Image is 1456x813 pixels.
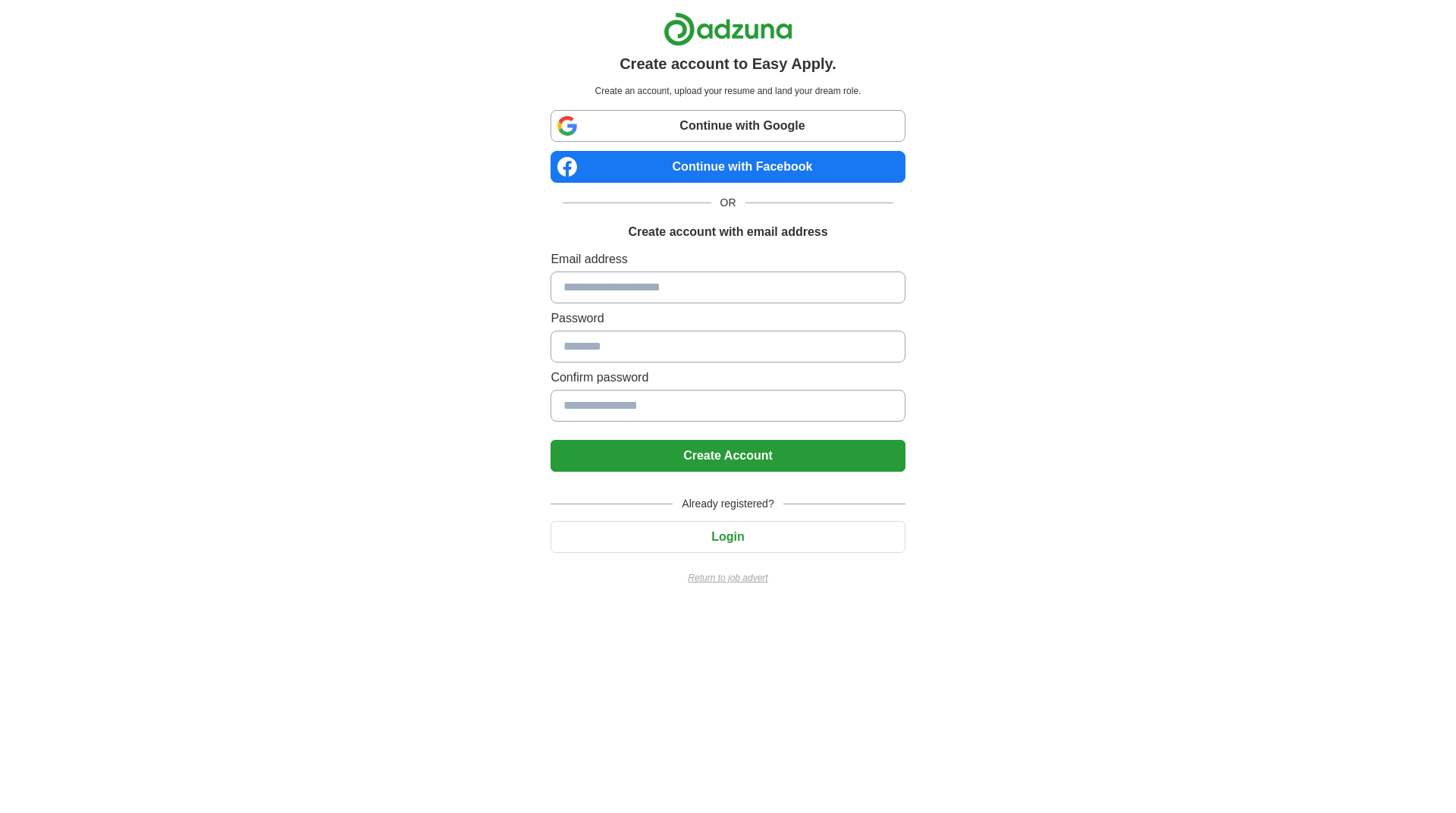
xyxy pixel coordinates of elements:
label: Confirm password [551,369,905,387]
img: Adzuna logo [664,12,792,46]
h1: Create account to Easy Apply. [620,52,836,75]
a: Continue with Google [551,110,905,142]
span: OR [711,195,745,211]
a: Login [551,530,905,543]
button: Create Account [551,440,905,472]
a: Return to job advert [551,571,905,585]
label: Email address [551,250,905,268]
button: Login [551,521,905,553]
label: Password [551,309,905,328]
a: Continue with Facebook [551,151,905,183]
span: Already registered? [673,496,783,512]
p: Create an account, upload your resume and land your dream role. [554,84,902,98]
h1: Create account with email address [628,223,827,241]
